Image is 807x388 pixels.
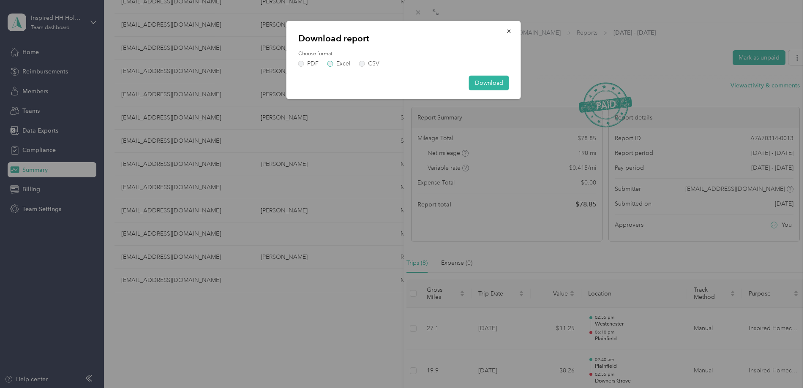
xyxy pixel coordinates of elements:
[760,341,807,388] iframe: Everlance-gr Chat Button Frame
[298,50,509,58] label: Choose format
[469,76,509,90] button: Download
[298,61,319,67] label: PDF
[327,61,350,67] label: Excel
[298,33,509,44] p: Download report
[359,61,379,67] label: CSV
